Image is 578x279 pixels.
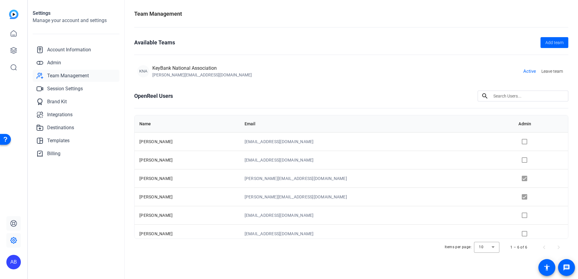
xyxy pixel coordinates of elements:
a: Session Settings [33,83,119,95]
mat-icon: message [563,264,570,271]
span: Team Management [47,72,89,79]
mat-icon: accessibility [543,264,550,271]
span: [PERSON_NAME] [139,139,173,144]
h2: Manage your account and settings [33,17,119,24]
span: Leave team [541,68,563,75]
a: Integrations [33,109,119,121]
input: Search Users... [493,92,563,100]
h1: Team Management [134,10,182,18]
td: [EMAIL_ADDRESS][DOMAIN_NAME] [240,224,514,243]
span: Add team [545,40,563,46]
a: Destinations [33,122,119,134]
a: Admin [33,57,119,69]
button: Next page [551,240,566,255]
span: [PERSON_NAME] [139,213,173,218]
span: [PERSON_NAME] [139,194,173,199]
td: [EMAIL_ADDRESS][DOMAIN_NAME] [240,151,514,169]
div: Items per page: [445,244,472,250]
td: [EMAIL_ADDRESS][DOMAIN_NAME] [240,206,514,224]
div: 1 – 6 of 6 [510,244,527,250]
h1: Available Teams [134,38,175,47]
th: Name [135,115,240,132]
td: [PERSON_NAME][EMAIL_ADDRESS][DOMAIN_NAME] [240,169,514,188]
span: Session Settings [47,85,83,92]
span: Brand Kit [47,98,67,105]
span: Account Information [47,46,91,53]
span: Templates [47,137,70,144]
h1: Settings [33,10,119,17]
button: Add team [541,37,568,48]
a: Brand Kit [33,96,119,108]
a: Team Management [33,70,119,82]
div: KNA [137,65,149,77]
span: Destinations [47,124,74,131]
span: Admin [47,59,61,66]
img: blue-gradient.svg [9,10,18,19]
a: Account Information [33,44,119,56]
div: [PERSON_NAME][EMAIL_ADDRESS][DOMAIN_NAME] [152,72,252,78]
mat-icon: search [478,92,492,100]
td: [EMAIL_ADDRESS][DOMAIN_NAME] [240,132,514,151]
span: Billing [47,150,60,157]
h1: OpenReel Users [134,92,173,100]
button: Leave team [539,66,565,77]
a: Billing [33,148,119,160]
th: Admin [514,115,568,132]
span: [PERSON_NAME] [139,176,173,181]
span: Integrations [47,111,73,118]
span: Active [523,68,536,75]
div: AB [6,255,21,269]
div: KeyBank National Association [152,65,252,72]
span: [PERSON_NAME] [139,231,173,236]
td: [PERSON_NAME][EMAIL_ADDRESS][DOMAIN_NAME] [240,188,514,206]
th: Email [240,115,514,132]
a: Templates [33,135,119,147]
span: [PERSON_NAME] [139,158,173,162]
button: Previous page [537,240,551,255]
